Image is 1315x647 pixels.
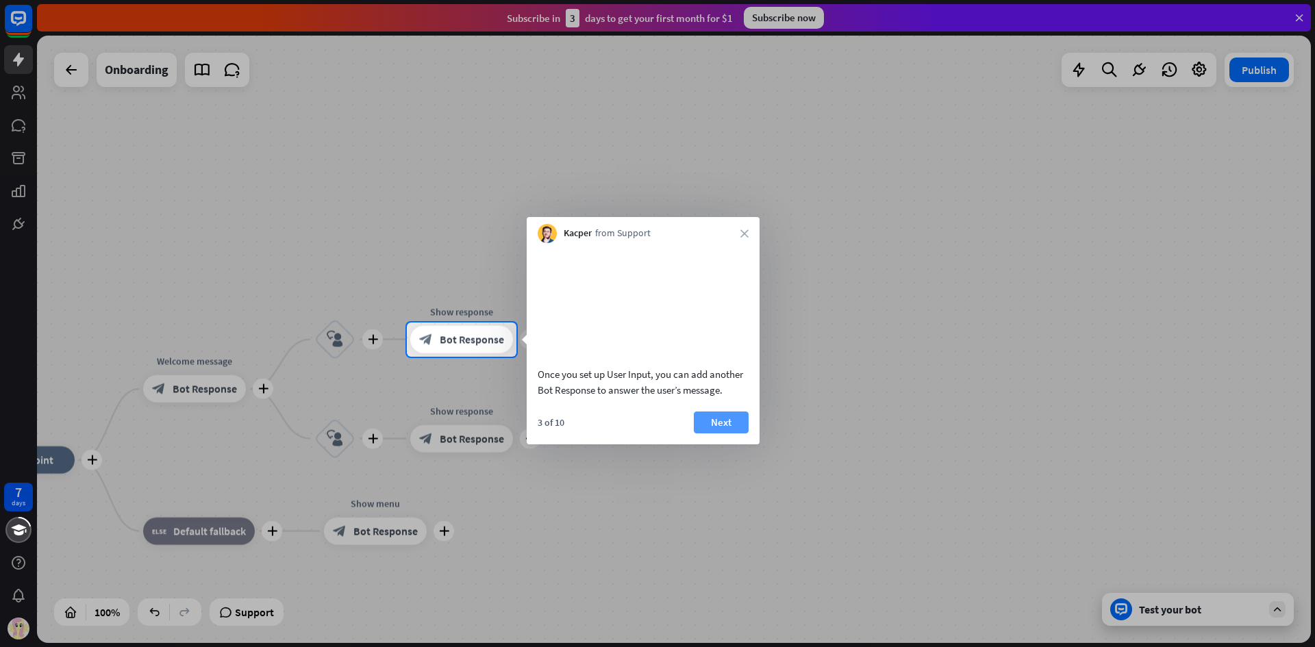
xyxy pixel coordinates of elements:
i: block_bot_response [419,333,433,346]
div: 3 of 10 [538,416,564,429]
span: Kacper [564,227,592,240]
button: Next [694,411,749,433]
i: close [740,229,749,238]
span: Bot Response [440,333,504,346]
div: Once you set up User Input, you can add another Bot Response to answer the user’s message. [538,366,749,398]
button: Open LiveChat chat widget [11,5,52,47]
span: from Support [595,227,651,240]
